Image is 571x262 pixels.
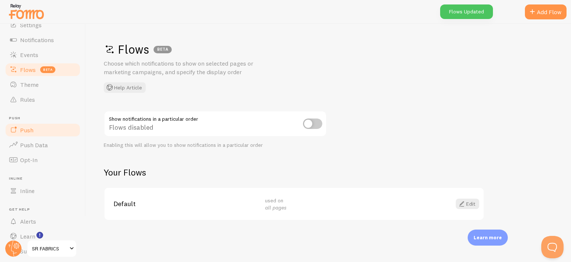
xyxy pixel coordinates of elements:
[9,176,81,181] span: Inline
[104,82,146,93] button: Help Article
[32,244,67,253] span: SR FABRICS
[4,152,81,167] a: Opt-In
[20,81,39,88] span: Theme
[20,126,33,134] span: Push
[4,138,81,152] a: Push Data
[104,42,549,57] h1: Flows
[9,116,81,121] span: Push
[20,21,42,29] span: Settings
[4,32,81,47] a: Notifications
[265,197,287,211] span: used on
[27,240,77,258] a: SR FABRICS
[4,18,81,32] a: Settings
[20,51,38,59] span: Events
[468,230,508,246] div: Learn more
[4,92,81,107] a: Rules
[104,167,484,178] h2: Your Flows
[113,201,256,207] span: Default
[20,96,35,103] span: Rules
[4,62,81,77] a: Flows beta
[456,199,479,209] a: Edit
[265,204,287,211] em: all pages
[104,142,327,149] div: Enabling this will allow you to show notifications in a particular order
[4,229,81,244] a: Learn
[440,4,493,19] div: Flows Updated
[9,207,81,212] span: Get Help
[20,233,35,240] span: Learn
[4,77,81,92] a: Theme
[104,111,327,138] div: Flows disabled
[20,36,54,44] span: Notifications
[8,2,45,21] img: fomo-relay-logo-orange.svg
[154,46,172,53] div: BETA
[4,183,81,198] a: Inline
[104,59,282,76] p: Choose which notifications to show on selected pages or marketing campaigns, and specify the disp...
[20,218,36,225] span: Alerts
[20,141,48,149] span: Push Data
[541,236,564,258] iframe: Help Scout Beacon - Open
[20,156,38,164] span: Opt-In
[4,47,81,62] a: Events
[474,234,502,241] p: Learn more
[40,66,55,73] span: beta
[20,187,35,195] span: Inline
[20,66,36,73] span: Flows
[4,214,81,229] a: Alerts
[36,232,43,239] svg: <p>Watch New Feature Tutorials!</p>
[4,123,81,138] a: Push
